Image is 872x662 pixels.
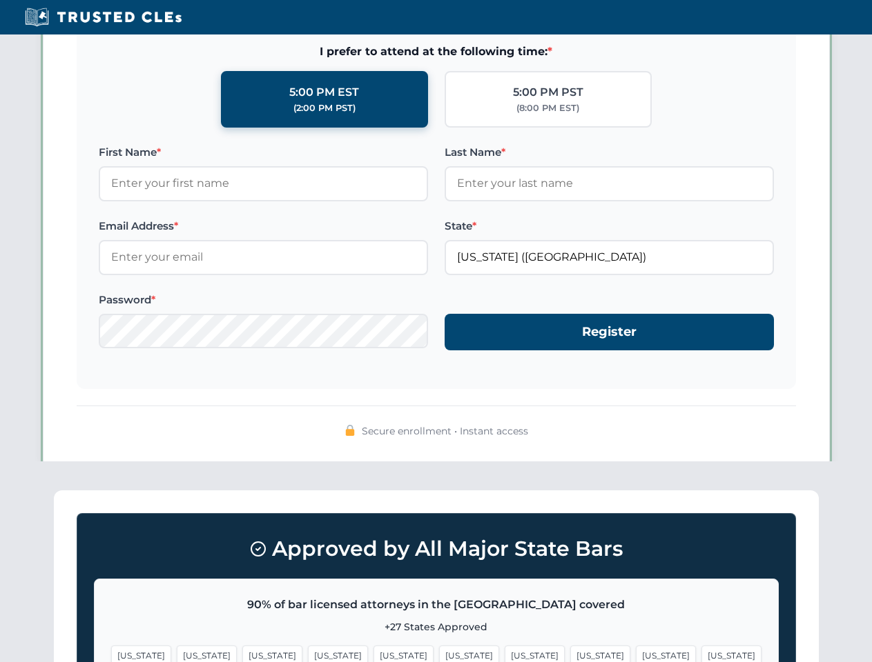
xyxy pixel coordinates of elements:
[362,423,528,439] span: Secure enrollment • Instant access
[445,240,774,274] input: Florida (FL)
[99,43,774,61] span: I prefer to attend at the following time:
[445,314,774,350] button: Register
[513,83,583,101] div: 5:00 PM PST
[516,101,579,115] div: (8:00 PM EST)
[345,425,356,436] img: 🔒
[99,240,428,274] input: Enter your email
[94,530,779,568] h3: Approved by All Major State Bars
[111,619,762,634] p: +27 States Approved
[99,292,428,308] label: Password
[293,101,356,115] div: (2:00 PM PST)
[99,218,428,234] label: Email Address
[21,7,186,28] img: Trusted CLEs
[445,166,774,201] input: Enter your last name
[99,144,428,161] label: First Name
[99,166,428,201] input: Enter your first name
[445,144,774,161] label: Last Name
[111,596,762,614] p: 90% of bar licensed attorneys in the [GEOGRAPHIC_DATA] covered
[445,218,774,234] label: State
[289,83,359,101] div: 5:00 PM EST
